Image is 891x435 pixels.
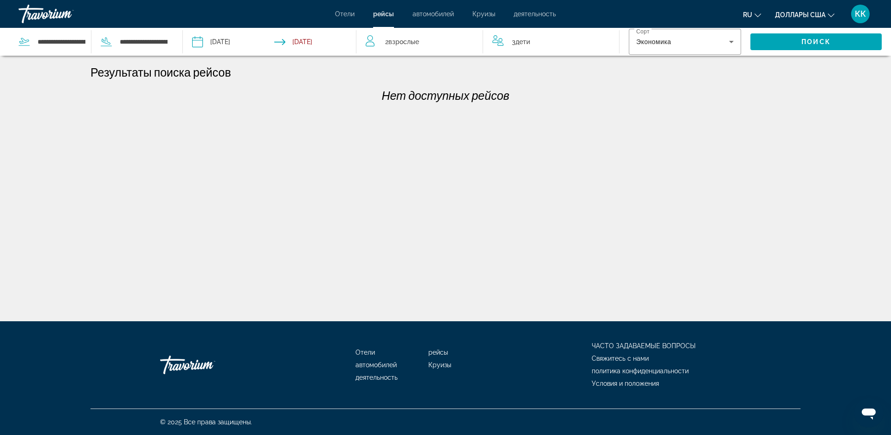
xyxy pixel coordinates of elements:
button: Изменение языка [743,8,761,21]
a: ЧАСТО ЗАДАВАЕМЫЕ ВОПРОСЫ [592,342,696,350]
font: 3 [512,38,516,45]
span: Доллары США [775,11,826,19]
a: Отели [335,10,355,18]
p: Нет доступных рейсов [90,88,801,102]
a: Круизы [472,10,495,18]
a: рейсы [373,10,394,18]
font: 2 [385,38,388,45]
span: Поиск [801,38,831,45]
a: Травориум [160,351,253,379]
mat-label: Сорт [636,29,650,35]
a: Круизы [428,361,451,369]
span: © 2025 Все права защищены. [160,418,252,426]
button: Изменить валюту [775,8,834,21]
span: Взрослые [388,38,419,45]
button: Поиск [750,33,882,50]
span: ru [743,11,752,19]
a: деятельность [514,10,556,18]
a: Отели [355,349,375,356]
button: Путешественники: 2 взрослых, 3 детей [356,28,619,56]
iframe: Кнопка запуска окна обмена сообщениями [854,398,884,428]
button: Дата вылета: Feb 13, 2026 [192,28,230,56]
a: политика конфиденциальности [592,367,689,375]
span: Экономика [636,38,671,45]
h1: Результаты поиска рейсов [90,65,231,79]
a: автомобилей [355,361,397,369]
span: Дети [516,38,530,45]
a: рейсы [428,349,448,356]
button: Дата возвращения: 19 февраля 2026 г. [274,28,312,56]
span: КК [855,9,866,19]
a: Травориум [19,2,111,26]
a: Свяжитесь с нами [592,355,649,362]
button: Пользовательское меню [848,4,872,24]
a: деятельность [355,374,398,381]
a: автомобилей [413,10,454,18]
a: Условия и положения [592,380,659,387]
